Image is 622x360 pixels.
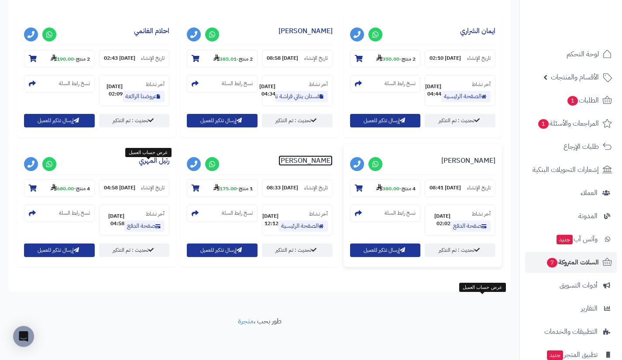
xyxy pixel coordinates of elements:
[278,26,333,36] a: [PERSON_NAME]
[525,159,617,180] a: إشعارات التحويلات البنكية
[430,184,461,192] strong: [DATE] 08:41
[547,258,557,267] span: 7
[350,50,421,67] section: 2 منتج-350.00
[104,213,125,227] strong: [DATE] 04:58
[262,243,333,257] a: تحديث : تم التذكير
[278,220,328,232] a: الصفحة الرئيسية
[581,187,598,199] span: العملاء
[304,55,328,62] small: تاريخ الإنشاء
[187,205,258,222] section: نسخ رابط السلة
[309,80,328,88] small: آخر نشاط
[304,184,328,192] small: تاريخ الإنشاء
[99,243,170,257] a: تحديث : تم التذكير
[578,210,598,222] span: المدونة
[24,179,95,197] section: 4 منتج-680.00
[222,80,253,87] small: نسخ رابط السلة
[544,326,598,338] span: التطبيقات والخدمات
[376,185,399,192] strong: 380.00
[472,210,491,218] small: آخر نشاط
[350,179,421,197] section: 4 منتج-380.00
[376,54,416,63] small: -
[104,55,135,62] strong: [DATE] 02:43
[141,55,165,62] small: تاريخ الإنشاء
[581,302,598,315] span: التقارير
[76,55,90,63] strong: 2 منتج
[567,48,599,60] span: لوحة التحكم
[51,55,74,63] strong: 190.00
[525,321,617,342] a: التطبيقات والخدمات
[467,184,491,192] small: تاريخ الإنشاء
[239,185,253,192] strong: 1 منتج
[262,213,278,227] strong: [DATE] 12:12
[525,44,617,65] a: لوحة التحكم
[239,55,253,63] strong: 2 منتج
[546,256,599,268] span: السلات المتروكة
[533,164,599,176] span: إشعارات التحويلات البنكية
[425,243,495,257] a: تحديث : تم التذكير
[262,114,333,127] a: تحديث : تم التذكير
[59,209,90,217] small: نسخ رابط السلة
[551,71,599,83] span: الأقسام والمنتجات
[104,83,123,98] strong: [DATE] 02:09
[425,114,495,127] a: تحديث : تم التذكير
[125,148,172,158] div: عرض حساب العميل
[238,316,254,326] a: متجرة
[547,350,563,360] span: جديد
[146,210,165,218] small: آخر نشاط
[134,26,169,36] a: احلام الغانمي
[525,113,617,134] a: المراجعات والأسئلة1
[350,75,421,93] section: نسخ رابط السلة
[59,80,90,87] small: نسخ رابط السلة
[213,184,253,192] small: -
[525,298,617,319] a: التقارير
[467,55,491,62] small: تاريخ الإنشاء
[24,243,95,257] button: إرسال تذكير للعميل
[525,229,617,250] a: وآتس آبجديد
[187,243,258,257] button: إرسال تذكير للعميل
[51,184,90,192] small: -
[76,185,90,192] strong: 4 منتج
[213,54,253,63] small: -
[187,50,258,67] section: 2 منتج-385.01
[459,283,505,292] div: عرض حساب العميل
[376,55,399,63] strong: 350.00
[13,326,34,347] div: Open Intercom Messenger
[350,243,421,257] button: إرسال تذكير للعميل
[430,213,450,227] strong: [DATE] 02:02
[441,91,491,102] a: الصفحة الرئيسية
[51,185,74,192] strong: 680.00
[525,90,617,111] a: الطلبات1
[309,210,328,218] small: آخر نشاط
[430,55,461,62] strong: [DATE] 02:10
[525,275,617,296] a: أدوات التسويق
[222,209,253,217] small: نسخ رابط السلة
[51,54,90,63] small: -
[450,220,491,232] a: صفحة الدفع
[187,179,258,197] section: 1 منتج-175.00
[24,205,95,222] section: نسخ رابط السلة
[525,206,617,226] a: المدونة
[141,184,165,192] small: تاريخ الإنشاء
[139,155,169,166] a: رتيل المهري
[376,184,416,192] small: -
[557,235,573,244] span: جديد
[525,136,617,157] a: طلبات الإرجاع
[275,91,328,102] a: فستان بناتي فراشة تفاحي m3626
[385,80,416,87] small: نسخ رابط السلة
[560,279,598,291] span: أدوات التسويق
[567,94,599,106] span: الطلبات
[525,252,617,273] a: السلات المتروكة7
[278,155,333,166] a: [PERSON_NAME]
[402,185,416,192] strong: 4 منتج
[24,114,95,127] button: إرسال تذكير للعميل
[385,209,416,217] small: نسخ رابط السلة
[24,75,95,93] section: نسخ رابط السلة
[24,50,95,67] section: 2 منتج-190.00
[472,80,491,88] small: آخر نشاط
[567,96,578,106] span: 1
[213,185,237,192] strong: 175.00
[350,114,421,127] button: إرسال تذكير للعميل
[124,220,165,232] a: صفحة الدفع
[402,55,416,63] strong: 2 منتج
[537,117,599,130] span: المراجعات والأسئلة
